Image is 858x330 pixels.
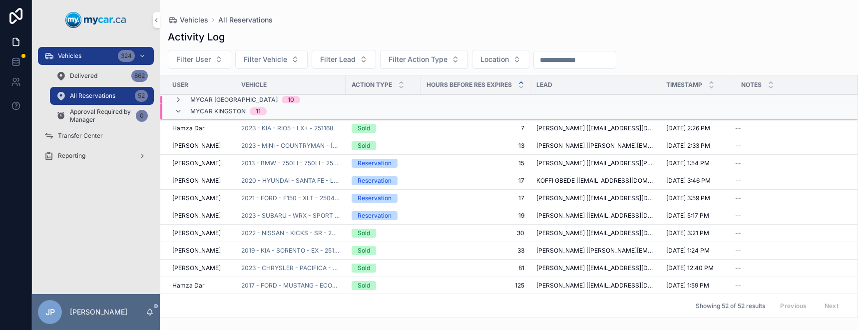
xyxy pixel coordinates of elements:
a: 2019 - KIA - SORENTO - EX - 251122A [241,247,340,255]
button: Select Button [472,50,529,69]
span: [PERSON_NAME] [[PERSON_NAME][EMAIL_ADDRESS][DOMAIN_NAME]] [536,247,654,255]
a: 2013 - BMW - 750LI - 750LI - 250749 [241,159,340,167]
div: 11 [256,107,261,115]
span: 13 [427,142,524,150]
span: [PERSON_NAME] [[EMAIL_ADDRESS][DOMAIN_NAME]] [536,229,654,237]
span: 81 [427,264,524,272]
a: 2022 - NISSAN - KICKS - SR - 250633 [241,229,340,237]
span: Lead [536,81,552,89]
span: [DATE] 5:17 PM [666,212,709,220]
button: Select Button [312,50,376,69]
a: 2023 - MINI - COUNTRYMAN - [PERSON_NAME] WORKS - 251351 [241,142,340,150]
span: [DATE] 1:59 PM [666,282,709,290]
div: Reservation [358,194,392,203]
div: scrollable content [32,40,160,178]
span: [PERSON_NAME] [172,229,221,237]
span: [PERSON_NAME] [[EMAIL_ADDRESS][DOMAIN_NAME]] [536,194,654,202]
span: Filter Action Type [389,54,447,64]
div: Sold [358,246,370,255]
span: 33 [427,247,524,255]
span: -- [735,212,741,220]
span: KOFFI GBEDE [[EMAIL_ADDRESS][DOMAIN_NAME]] [536,177,654,185]
a: Delivered862 [50,67,154,85]
span: Delivered [70,72,97,80]
a: Reporting [38,147,154,165]
span: [PERSON_NAME] [[PERSON_NAME][EMAIL_ADDRESS][PERSON_NAME][DOMAIN_NAME]] [536,142,654,150]
span: Reporting [58,152,85,160]
div: Sold [358,141,370,150]
div: Sold [358,229,370,238]
span: Filter Lead [320,54,356,64]
a: Vehicles [168,15,208,25]
span: 17 [427,194,524,202]
span: [DATE] 1:54 PM [666,159,710,167]
span: 125 [427,282,524,290]
span: [DATE] 2:33 PM [666,142,710,150]
span: All Reservations [218,15,273,25]
span: 17 [427,177,524,185]
span: [PERSON_NAME] [172,159,221,167]
div: 324 [118,50,135,62]
span: -- [735,177,741,185]
span: JP [45,306,55,318]
span: -- [735,247,741,255]
span: -- [735,264,741,272]
a: 2023 - CHRYSLER - PACIFICA - TOURING L - 250996 [241,264,340,272]
div: 862 [131,70,148,82]
span: [PERSON_NAME] [172,212,221,220]
a: 2023 - KIA - RIO5 - LX+ - 251168 [241,124,333,132]
button: Select Button [380,50,468,69]
span: MyCar Kingston [190,107,246,115]
div: Reservation [358,159,392,168]
a: 2021 - FORD - F150 - XLT - 250427 [241,194,340,202]
span: [PERSON_NAME] [[EMAIL_ADDRESS][DOMAIN_NAME]] [536,282,654,290]
span: 2017 - FORD - MUSTANG - ECOBOOST - 250978A [241,282,340,290]
span: [PERSON_NAME] [[EMAIL_ADDRESS][DOMAIN_NAME]] [536,212,654,220]
span: [PERSON_NAME] [[EMAIL_ADDRESS][PERSON_NAME][DOMAIN_NAME]] [536,159,654,167]
span: -- [735,282,741,290]
span: Vehicles [58,52,81,60]
a: 2023 - SUBARU - WRX - SPORT - 250634 [241,212,340,220]
span: -- [735,124,741,132]
span: Vehicle [241,81,267,89]
span: -- [735,159,741,167]
span: MyCar [GEOGRAPHIC_DATA] [190,96,278,104]
span: -- [735,142,741,150]
span: Showing 52 of 52 results [696,302,765,310]
a: Transfer Center [38,127,154,145]
a: 2020 - HYUNDAI - SANTA FE - LUXURY - 251235 [241,177,340,185]
span: [PERSON_NAME] [[EMAIL_ADDRESS][DOMAIN_NAME]] [536,264,654,272]
div: Sold [358,264,370,273]
span: -- [735,194,741,202]
span: [DATE] 12:40 PM [666,264,714,272]
span: All Reservations [70,92,115,100]
span: Transfer Center [58,132,103,140]
div: Reservation [358,176,392,185]
span: 19 [427,212,524,220]
span: [PERSON_NAME] [172,177,221,185]
h1: Activity Log [168,30,225,44]
span: 7 [427,124,524,132]
span: Filter Vehicle [244,54,287,64]
span: [PERSON_NAME] [[EMAIL_ADDRESS][DOMAIN_NAME]] [536,124,654,132]
span: Hours Before Res Expires [427,81,512,89]
span: [PERSON_NAME] [172,247,221,255]
div: Sold [358,124,370,133]
button: Select Button [168,50,231,69]
div: 10 [288,96,294,104]
span: Filter User [176,54,211,64]
button: Select Button [235,50,308,69]
a: Approval Required by Manager0 [50,107,154,125]
img: App logo [65,12,126,28]
span: Hamza Dar [172,124,205,132]
div: 0 [136,110,148,122]
div: Sold [358,281,370,290]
